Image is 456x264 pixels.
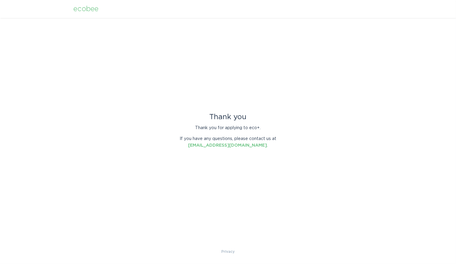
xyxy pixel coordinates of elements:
[175,125,281,131] p: Thank you for applying to eco+.
[175,114,281,120] div: Thank you
[221,248,235,255] a: Privacy Policy & Terms of Use
[175,135,281,149] p: If you have any questions, please contact us at .
[188,143,267,148] a: [EMAIL_ADDRESS][DOMAIN_NAME]
[73,6,98,12] div: ecobee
